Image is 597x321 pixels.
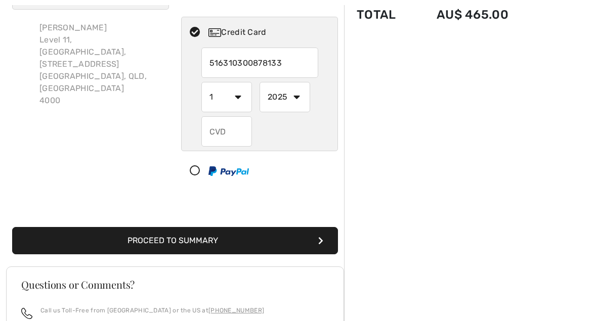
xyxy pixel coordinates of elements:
img: PayPal [208,166,249,176]
div: Credit Card [208,26,331,38]
h3: Questions or Comments? [21,280,329,290]
button: Proceed to Summary [12,227,338,254]
a: [PHONE_NUMBER] [208,307,264,314]
div: [PERSON_NAME] Level 11, [GEOGRAPHIC_DATA], [STREET_ADDRESS] [GEOGRAPHIC_DATA], QLD, [GEOGRAPHIC_D... [31,14,169,115]
img: Credit Card [208,28,221,37]
img: call [21,308,32,319]
input: Card number [201,48,318,78]
p: Call us Toll-Free from [GEOGRAPHIC_DATA] or the US at [40,306,264,315]
input: CVD [201,116,252,147]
